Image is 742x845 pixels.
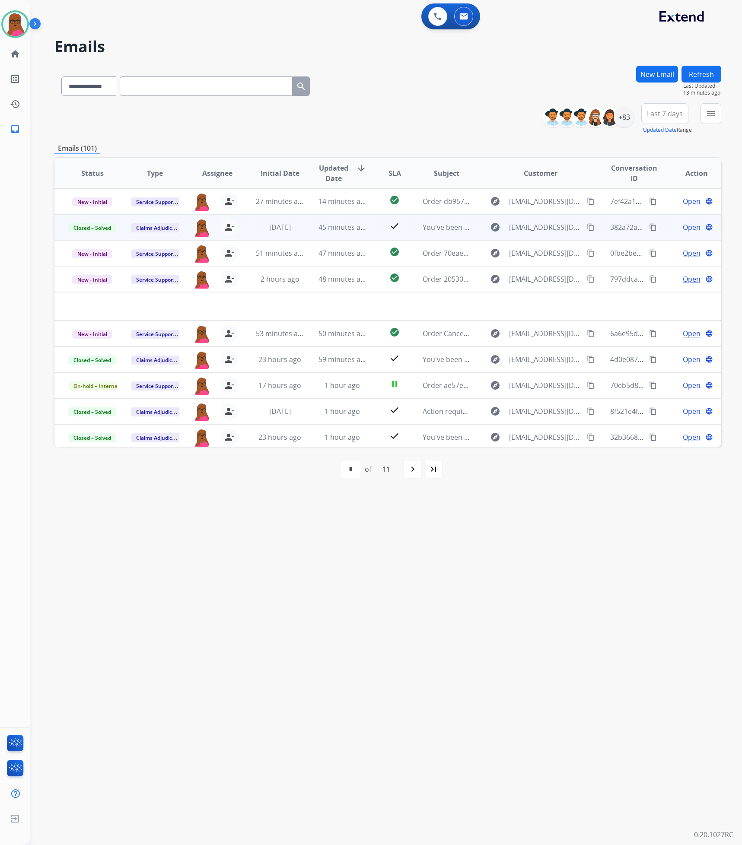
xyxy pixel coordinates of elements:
[81,168,104,178] span: Status
[705,330,713,337] mat-icon: language
[524,168,557,178] span: Customer
[224,406,235,416] mat-icon: person_remove
[325,407,360,416] span: 1 hour ago
[706,108,716,119] mat-icon: menu
[587,223,595,231] mat-icon: content_copy
[258,432,301,442] span: 23 hours ago
[683,380,701,391] span: Open
[649,407,657,415] mat-icon: content_copy
[256,329,306,338] span: 53 minutes ago
[610,355,739,364] span: 4d0e0873-cfd4-4b45-86fd-113f1c915982
[509,274,582,284] span: [EMAIL_ADDRESS][DOMAIN_NAME]
[659,158,721,188] th: Action
[694,829,733,840] p: 0.20.1027RC
[587,381,595,389] mat-icon: content_copy
[649,330,657,337] mat-icon: content_copy
[610,381,742,390] span: 70eb5d89-21ef-4b34-90ce-3b62315d25f4
[256,248,306,258] span: 51 minutes ago
[490,248,500,258] mat-icon: explore
[509,380,582,391] span: [EMAIL_ADDRESS][DOMAIN_NAME]
[269,222,291,232] span: [DATE]
[224,274,235,284] mat-icon: person_remove
[705,381,713,389] mat-icon: language
[509,196,582,206] span: [EMAIL_ADDRESS][DOMAIN_NAME]
[68,223,116,232] span: Closed – Solved
[318,274,369,284] span: 48 minutes ago
[647,112,683,115] span: Last 7 days
[202,168,232,178] span: Assignee
[389,247,400,257] mat-icon: check_circle
[705,275,713,283] mat-icon: language
[587,330,595,337] mat-icon: content_copy
[389,379,400,389] mat-icon: pause
[224,380,235,391] mat-icon: person_remove
[509,354,582,365] span: [EMAIL_ADDRESS][DOMAIN_NAME]
[193,429,210,447] img: agent-avatar
[10,74,20,84] mat-icon: list_alt
[261,274,299,284] span: 2 hours ago
[509,406,582,416] span: [EMAIL_ADDRESS][DOMAIN_NAME]
[325,381,360,390] span: 1 hour ago
[356,163,366,173] mat-icon: arrow_downward
[423,381,573,390] span: Order ae57ed41-0fd6-455e-b787-75f46f9807d6
[72,275,112,284] span: New - Initial
[610,163,659,184] span: Conversation ID
[147,168,163,178] span: Type
[649,249,657,257] mat-icon: content_copy
[131,249,180,258] span: Service Support
[389,195,400,205] mat-icon: check_circle
[423,222,695,232] span: You've been assigned a new service order: 92dbc8b1-2f8d-46d4-9052-2c2958a87817
[296,81,306,92] mat-icon: search
[649,223,657,231] mat-icon: content_copy
[54,143,100,154] p: Emails (101)
[131,275,180,284] span: Service Support
[683,406,701,416] span: Open
[131,330,180,339] span: Service Support
[193,325,210,343] img: agent-avatar
[224,248,235,258] mat-icon: person_remove
[193,219,210,237] img: agent-avatar
[389,221,400,231] mat-icon: check
[193,377,210,395] img: agent-avatar
[434,168,459,178] span: Subject
[224,432,235,442] mat-icon: person_remove
[389,327,400,337] mat-icon: check_circle
[72,197,112,206] span: New - Initial
[193,403,210,421] img: agent-avatar
[683,83,721,89] span: Last Updated:
[131,407,190,416] span: Claims Adjudication
[318,163,350,184] span: Updated Date
[193,193,210,211] img: agent-avatar
[54,38,721,55] h2: Emails
[490,196,500,206] mat-icon: explore
[649,197,657,205] mat-icon: content_copy
[705,197,713,205] mat-icon: language
[587,197,595,205] mat-icon: content_copy
[587,249,595,257] mat-icon: content_copy
[705,407,713,415] mat-icon: language
[490,328,500,339] mat-icon: explore
[614,107,634,127] div: +83
[224,196,235,206] mat-icon: person_remove
[10,124,20,134] mat-icon: inbox
[649,356,657,363] mat-icon: content_copy
[587,407,595,415] mat-icon: content_copy
[389,168,401,178] span: SLA
[389,431,400,441] mat-icon: check
[365,464,371,474] div: of
[509,248,582,258] span: [EMAIL_ADDRESS][DOMAIN_NAME]
[325,432,360,442] span: 1 hour ago
[318,197,369,206] span: 14 minutes ago
[490,354,500,365] mat-icon: explore
[3,12,27,36] img: avatar
[193,270,210,289] img: agent-avatar
[131,197,180,206] span: Service Support
[256,197,306,206] span: 27 minutes ago
[683,196,701,206] span: Open
[408,464,418,474] mat-icon: navigate_next
[269,407,291,416] span: [DATE]
[649,433,657,441] mat-icon: content_copy
[643,127,677,133] button: Updated Date
[705,356,713,363] mat-icon: language
[705,433,713,441] mat-icon: language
